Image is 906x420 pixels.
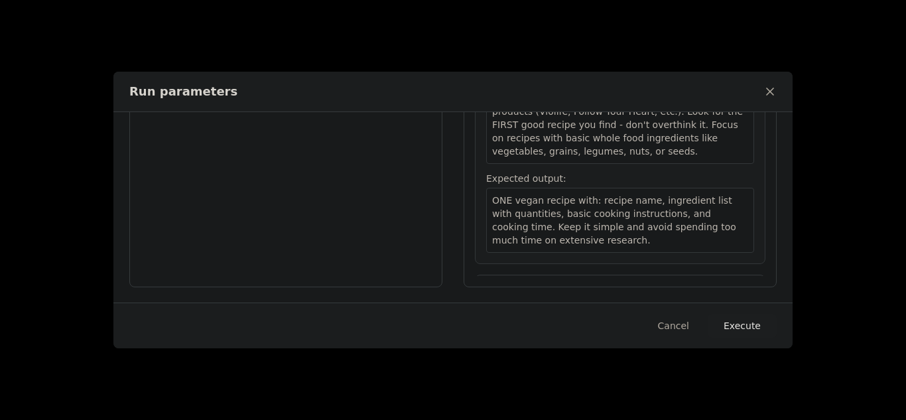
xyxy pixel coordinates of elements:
h2: Run parameters [129,82,237,101]
span: ONE vegan recipe with: recipe name, ingredient list with quantities, basic cooking instructions, ... [492,195,736,245]
span: Expected output: [486,173,566,184]
span: Search for a simple vegan recipe that takes under 30 minutes and is healthy. MUST avoid vegan che... [492,80,743,157]
button: Cancel [647,314,700,338]
button: Execute [708,314,777,338]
